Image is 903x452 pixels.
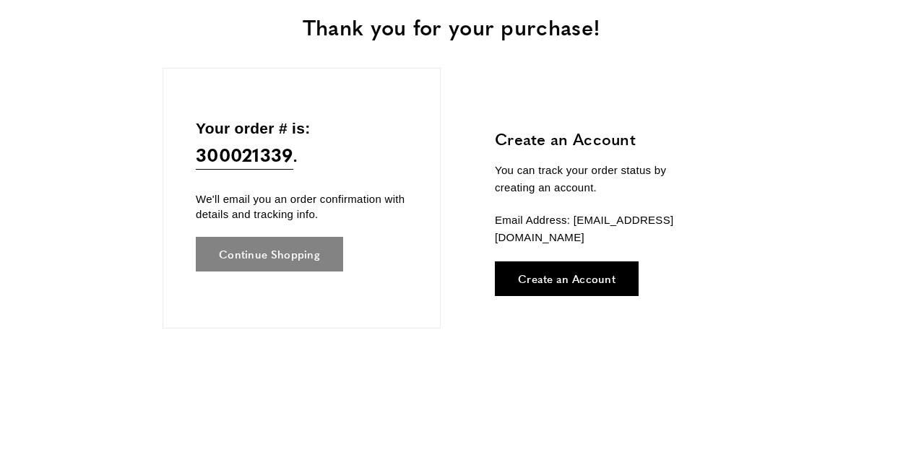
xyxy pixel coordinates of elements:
span: Thank you for your purchase! [303,11,600,42]
a: Continue Shopping [196,237,343,271]
h3: Create an Account [495,128,708,150]
p: You can track your order status by creating an account. [495,162,708,196]
p: Email Address: [EMAIL_ADDRESS][DOMAIN_NAME] [495,212,708,246]
p: Your order # is: . [196,116,407,170]
a: Create an Account [495,261,639,296]
p: We'll email you an order confirmation with details and tracking info. [196,191,407,222]
span: Continue Shopping [219,248,320,259]
span: 300021339 [196,140,293,170]
span: Create an Account [518,273,615,284]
